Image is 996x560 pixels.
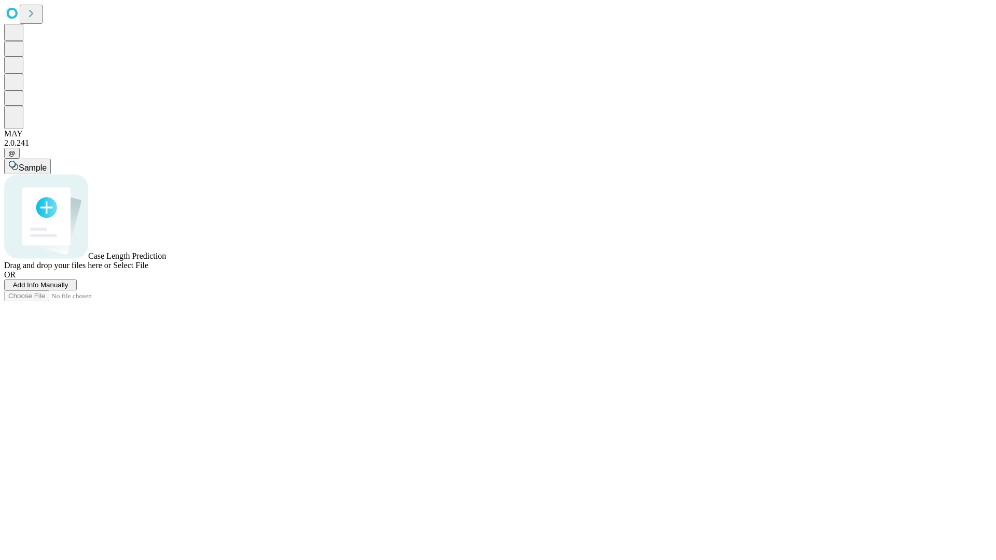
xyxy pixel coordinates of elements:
button: Add Info Manually [4,279,77,290]
span: Add Info Manually [13,281,68,289]
span: Sample [19,163,47,172]
span: Select File [113,261,148,270]
div: MAY [4,129,992,138]
div: 2.0.241 [4,138,992,148]
span: Drag and drop your files here or [4,261,111,270]
button: Sample [4,159,51,174]
button: @ [4,148,20,159]
span: OR [4,270,16,279]
span: @ [8,149,16,157]
span: Case Length Prediction [88,251,166,260]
